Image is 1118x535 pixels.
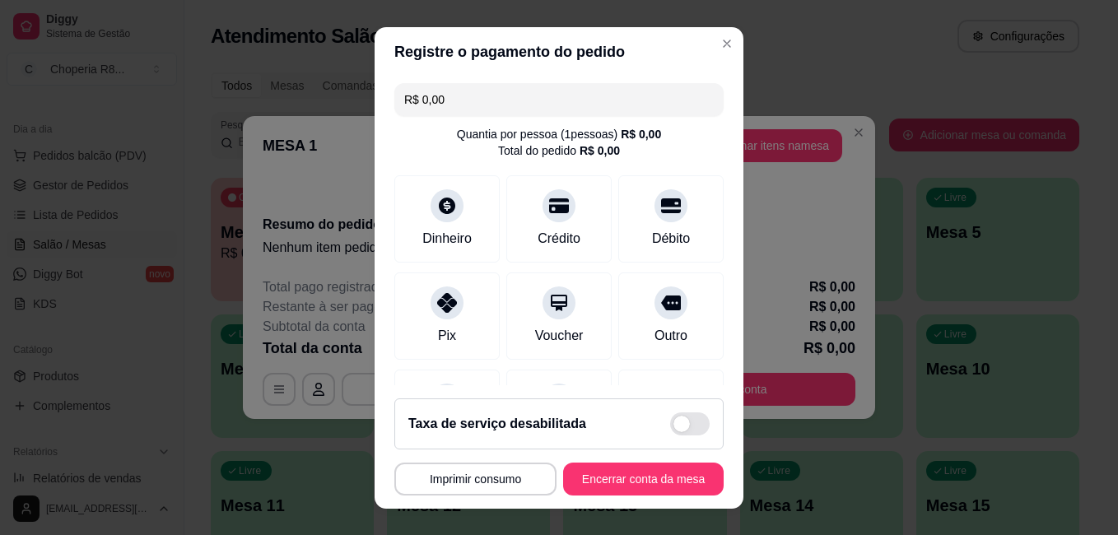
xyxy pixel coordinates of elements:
[654,326,687,346] div: Outro
[498,142,620,159] div: Total do pedido
[652,229,690,249] div: Débito
[438,326,456,346] div: Pix
[621,126,661,142] div: R$ 0,00
[538,229,580,249] div: Crédito
[714,30,740,57] button: Close
[404,83,714,116] input: Ex.: hambúrguer de cordeiro
[422,229,472,249] div: Dinheiro
[535,326,584,346] div: Voucher
[408,414,586,434] h2: Taxa de serviço desabilitada
[394,463,557,495] button: Imprimir consumo
[457,126,661,142] div: Quantia por pessoa ( 1 pessoas)
[375,27,743,77] header: Registre o pagamento do pedido
[580,142,620,159] div: R$ 0,00
[563,463,724,495] button: Encerrar conta da mesa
